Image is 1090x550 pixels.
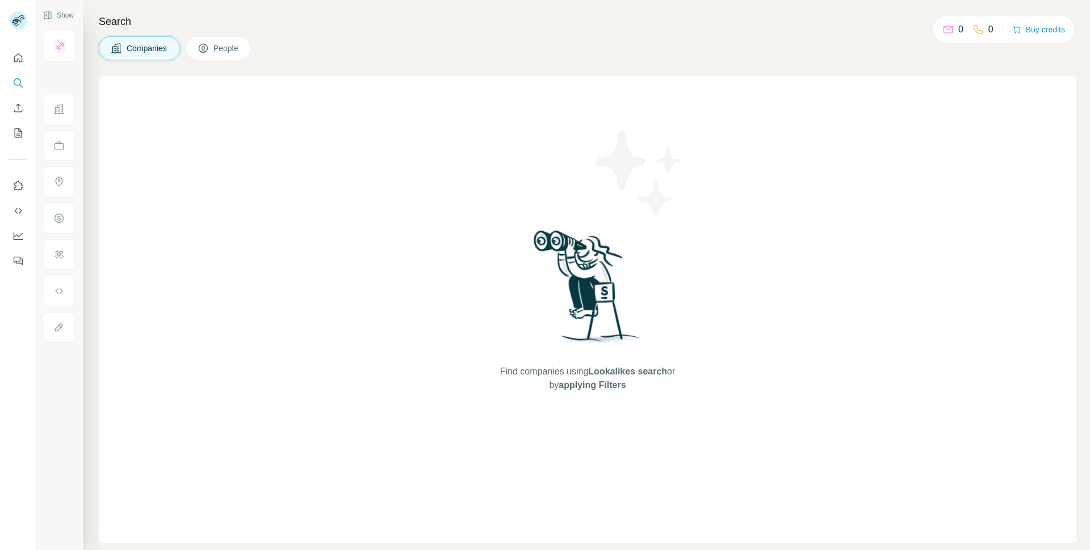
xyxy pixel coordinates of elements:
[9,73,27,93] button: Search
[958,23,963,36] p: 0
[9,98,27,118] button: Enrich CSV
[9,251,27,271] button: Feedback
[588,366,667,376] span: Lookalikes search
[9,48,27,68] button: Quick start
[988,23,993,36] p: 0
[1012,22,1065,37] button: Buy credits
[588,122,690,224] img: Surfe Illustration - Stars
[9,226,27,246] button: Dashboard
[9,201,27,221] button: Use Surfe API
[9,123,27,143] button: My lists
[497,365,678,392] span: Find companies using or by
[529,227,647,354] img: Surfe Illustration - Woman searching with binoculars
[213,43,240,54] span: People
[35,7,82,24] button: Show
[559,380,626,390] span: applying Filters
[127,43,168,54] span: Companies
[99,14,1076,30] h4: Search
[9,176,27,196] button: Use Surfe on LinkedIn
